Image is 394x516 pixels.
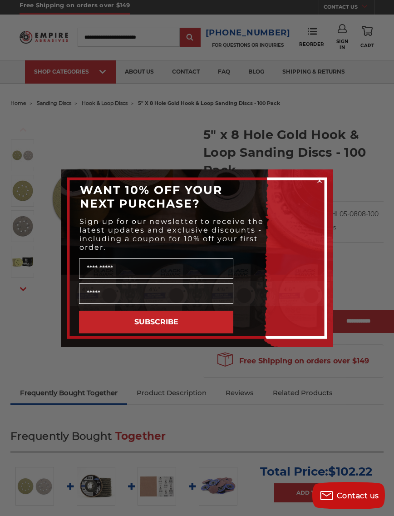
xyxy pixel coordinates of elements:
button: SUBSCRIBE [79,311,233,333]
span: Contact us [337,491,379,500]
span: WANT 10% OFF YOUR NEXT PURCHASE? [80,183,222,210]
span: Sign up for our newsletter to receive the latest updates and exclusive discounts - including a co... [79,217,264,252]
input: Email [79,283,233,304]
button: Close dialog [315,176,324,185]
button: Contact us [312,482,385,509]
